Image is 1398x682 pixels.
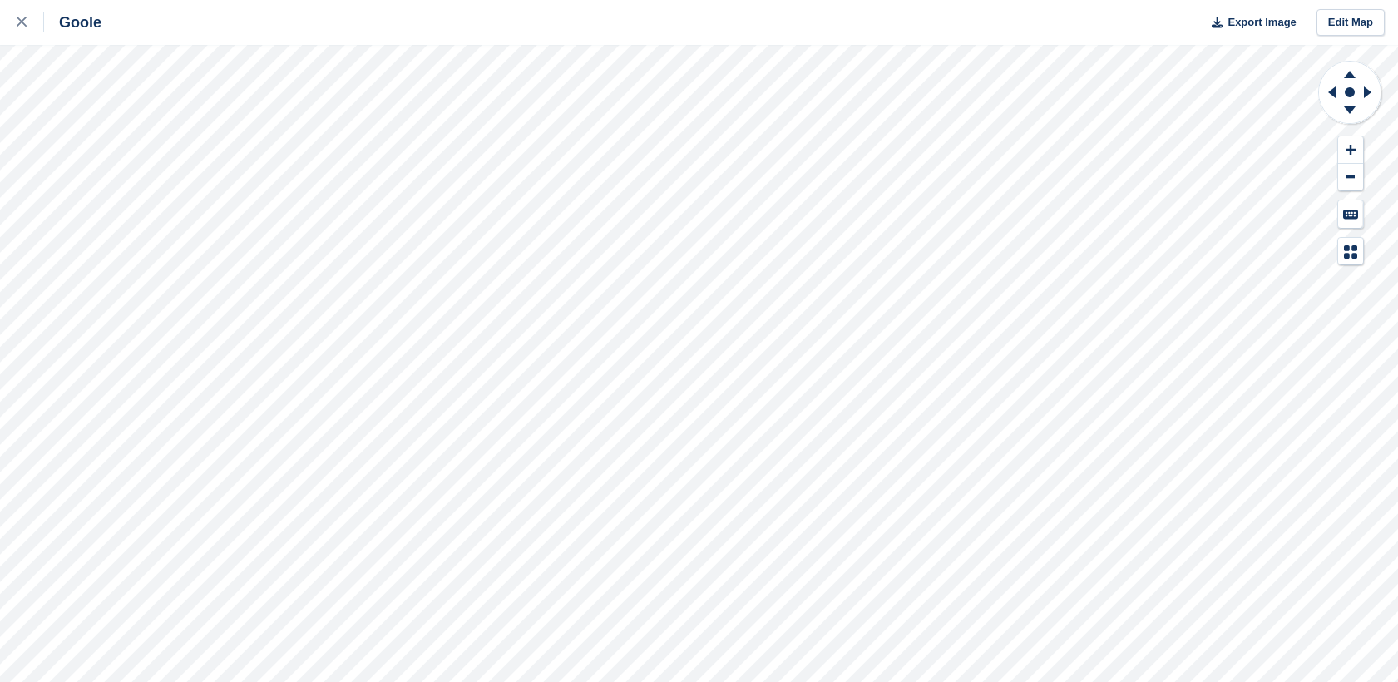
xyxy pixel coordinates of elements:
button: Zoom Out [1338,164,1363,191]
button: Zoom In [1338,136,1363,164]
button: Map Legend [1338,238,1363,265]
span: Export Image [1228,14,1296,31]
button: Export Image [1202,9,1297,37]
button: Keyboard Shortcuts [1338,200,1363,228]
div: Goole [44,12,101,32]
a: Edit Map [1316,9,1385,37]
